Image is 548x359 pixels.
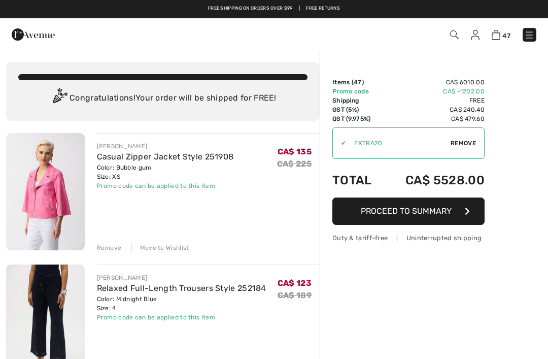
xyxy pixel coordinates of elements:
[383,78,485,87] td: CA$ 6010.00
[18,88,307,109] div: Congratulations! Your order will be shipped for FREE!
[332,105,383,114] td: GST (5%)
[332,87,383,96] td: Promo code
[354,79,362,86] span: 47
[277,159,312,169] s: CA$ 225
[12,24,55,45] img: 1ère Avenue
[346,128,451,158] input: Promo code
[332,198,485,225] button: Proceed to Summary
[97,152,234,161] a: Casual Zipper Jacket Style 251908
[12,29,55,39] a: 1ère Avenue
[332,233,485,243] div: Duty & tariff-free | Uninterrupted shipping
[492,28,510,41] a: 47
[299,5,300,12] span: |
[333,139,346,148] div: ✔
[492,30,500,40] img: Shopping Bag
[97,163,234,181] div: Color: Bubble gum Size: XS
[383,105,485,114] td: CA$ 240.40
[383,87,485,96] td: CA$ -1202.00
[306,5,340,12] a: Free Returns
[383,96,485,105] td: Free
[97,181,234,190] div: Promo code can be applied to this item
[383,163,485,198] td: CA$ 5528.00
[383,114,485,123] td: CA$ 479.60
[97,243,122,252] div: Remove
[502,32,510,40] span: 47
[451,139,476,148] span: Remove
[97,273,266,282] div: [PERSON_NAME]
[49,88,70,109] img: Congratulation2.svg
[332,163,383,198] td: Total
[97,283,266,293] a: Relaxed Full-Length Trousers Style 252184
[97,313,266,322] div: Promo code can be applied to this item
[450,30,459,39] img: Search
[97,295,266,313] div: Color: Midnight Blue Size: 4
[332,96,383,105] td: Shipping
[332,78,383,87] td: Items ( )
[361,206,452,216] span: Proceed to Summary
[471,30,479,40] img: My Info
[278,147,312,156] span: CA$ 135
[131,243,189,252] div: Move to Wishlist
[332,114,383,123] td: QST (9.975%)
[524,30,534,40] img: Menu
[208,5,293,12] a: Free shipping on orders over $99
[278,278,312,288] span: CA$ 123
[97,142,234,151] div: [PERSON_NAME]
[278,290,312,300] s: CA$ 189
[6,133,85,250] img: Casual Zipper Jacket Style 251908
